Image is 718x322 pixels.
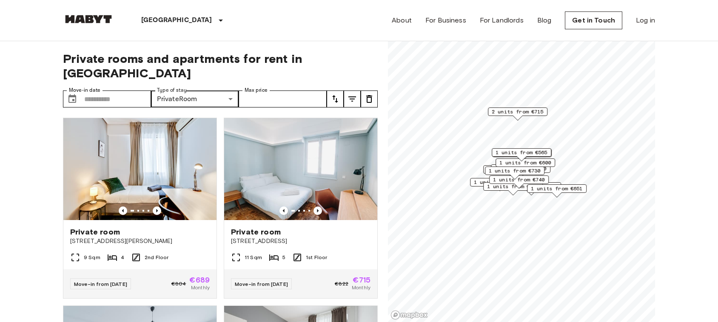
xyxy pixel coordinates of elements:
span: Move-in from [DATE] [74,281,127,287]
span: €715 [353,276,370,284]
div: Map marker [483,165,543,178]
div: Map marker [483,182,543,195]
span: 1 units from €600 [499,159,551,167]
a: Blog [537,15,552,25]
span: Private room [231,227,281,237]
span: Monthly [191,284,210,291]
span: 1 units from €565 [496,149,547,156]
span: Private rooms and apartments for rent in [GEOGRAPHIC_DATA] [63,51,378,80]
span: Monthly [352,284,370,291]
a: For Landlords [480,15,524,25]
span: [STREET_ADDRESS] [231,237,370,246]
div: Map marker [492,148,551,161]
img: Habyt [63,15,114,23]
button: Previous image [279,206,288,215]
span: 1 units from €651 [531,185,583,192]
a: Get in Touch [565,11,622,29]
span: 1st Floor [306,254,327,261]
button: tune [327,90,344,107]
div: Map marker [491,164,550,178]
span: 2 units from €600 [487,166,539,173]
button: Choose date [64,90,81,107]
span: 11 Sqm [245,254,262,261]
span: Private room [70,227,120,237]
span: 1 units from €740 [493,176,545,184]
span: 1 units from €700 [495,165,547,172]
button: Previous image [153,206,161,215]
span: 1 units from €630 [487,183,539,190]
span: 5 [282,254,285,261]
button: tune [344,90,361,107]
p: [GEOGRAPHIC_DATA] [141,15,212,25]
label: Max price [245,87,268,94]
label: Move-in date [69,87,100,94]
a: Marketing picture of unit ES-15-032-001-01HPrevious imagePrevious imagePrivate room[STREET_ADDRES... [224,118,378,299]
span: 1 units from €750 [474,178,526,186]
div: Map marker [485,167,544,180]
a: About [392,15,412,25]
span: €822 [335,280,348,288]
button: Previous image [313,206,322,215]
span: 1 units from €730 [489,167,541,175]
span: €804 [171,280,186,288]
div: Map marker [527,184,587,198]
span: [STREET_ADDRESS][PERSON_NAME] [70,237,210,246]
span: 4 [121,254,124,261]
img: Marketing picture of unit ES-15-018-001-03H [63,118,217,220]
div: Map marker [496,158,555,172]
a: Marketing picture of unit ES-15-018-001-03HPrevious imagePrevious imagePrivate room[STREET_ADDRES... [63,118,217,299]
button: tune [361,90,378,107]
div: PrivateRoom [151,90,239,107]
a: Log in [636,15,655,25]
span: Move-in from [DATE] [235,281,288,287]
label: Type of stay [157,87,187,94]
span: 2 units from €715 [492,108,544,116]
span: €689 [189,276,210,284]
img: Marketing picture of unit ES-15-032-001-01H [224,118,377,220]
div: Map marker [470,178,530,191]
div: Map marker [488,107,547,121]
a: For Business [425,15,466,25]
a: Mapbox logo [390,310,428,320]
button: Previous image [119,206,127,215]
div: Map marker [489,175,549,189]
span: 9 Sqm [84,254,100,261]
span: 2nd Floor [145,254,168,261]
